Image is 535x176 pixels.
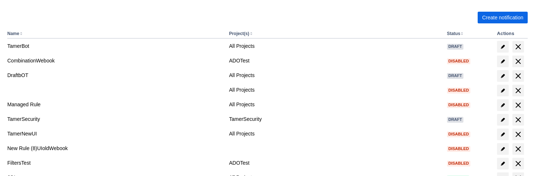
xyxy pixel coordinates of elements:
[500,131,506,137] span: edit
[514,101,523,110] span: delete
[7,145,223,152] div: New Rule (8)UIoldWebook
[229,130,441,137] div: All Projects
[447,147,470,151] span: Disabled
[500,117,506,123] span: edit
[229,86,441,93] div: All Projects
[447,74,463,78] span: Draft
[229,42,441,50] div: All Projects
[229,101,441,108] div: All Projects
[514,72,523,80] span: delete
[500,102,506,108] span: edit
[229,57,441,64] div: ADOTest
[229,31,249,36] button: Project(s)
[514,42,523,51] span: delete
[514,86,523,95] span: delete
[229,159,441,167] div: ADOTest
[494,29,528,39] th: Actions
[7,31,19,36] button: Name
[447,59,470,63] span: Disabled
[447,103,470,107] span: Disabled
[7,130,223,137] div: TamerNewUI
[500,88,506,93] span: edit
[447,118,463,122] span: Draft
[514,145,523,153] span: delete
[514,130,523,139] span: delete
[229,115,441,123] div: TamerSecurity
[7,159,223,167] div: FiltersTest
[514,57,523,66] span: delete
[447,45,463,49] span: Draft
[482,12,523,23] span: Create notification
[447,31,461,36] button: Status
[447,161,470,165] span: Disabled
[514,115,523,124] span: delete
[500,44,506,50] span: edit
[447,132,470,136] span: Disabled
[500,161,506,167] span: edit
[500,58,506,64] span: edit
[478,12,528,23] button: Create notification
[500,73,506,79] span: edit
[447,88,470,92] span: Disabled
[229,72,441,79] div: All Projects
[7,72,223,79] div: DraftbOT
[7,115,223,123] div: TamerSecurity
[7,101,223,108] div: Managed Rule
[7,42,223,50] div: TamerBot
[500,146,506,152] span: edit
[7,57,223,64] div: CombinationWebook
[514,159,523,168] span: delete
